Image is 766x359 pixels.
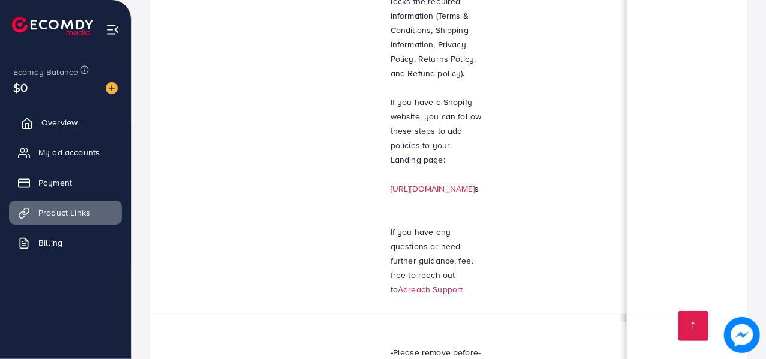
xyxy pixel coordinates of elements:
span: Ecomdy Balance [13,66,78,78]
span: Product Links [38,207,90,219]
a: Overview [9,110,122,134]
span: Overview [41,116,78,128]
img: image [106,82,118,94]
a: Payment [9,170,122,195]
strong: - [391,346,393,358]
img: image [724,317,760,353]
p: s [391,181,482,196]
img: menu [106,23,120,37]
a: Product Links [9,201,122,225]
img: logo [12,17,93,35]
a: Billing [9,231,122,255]
a: My ad accounts [9,140,122,164]
span: $0 [13,79,28,96]
span: Payment [38,176,72,189]
a: [URL][DOMAIN_NAME] [391,183,475,195]
p: If you have any questions or need further guidance, feel free to reach out to [391,225,482,297]
a: Adreach Support [398,283,463,295]
span: Billing [38,237,62,249]
p: If you have a Shopify website, you can follow these steps to add policies to your Landing page: [391,95,482,167]
span: My ad accounts [38,146,100,158]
